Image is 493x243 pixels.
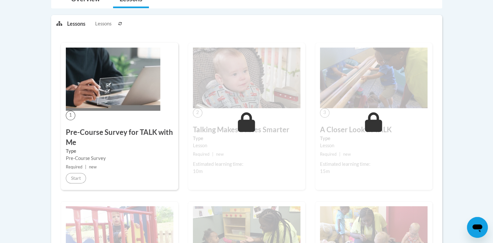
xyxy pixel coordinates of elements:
div: Lesson [320,142,428,149]
div: Lesson [193,142,300,149]
span: new [216,152,224,157]
button: Start [66,173,86,183]
img: Course Image [66,48,160,111]
span: | [212,152,213,157]
label: Type [66,148,173,155]
label: Type [320,135,428,142]
iframe: Button to launch messaging window [467,217,488,238]
span: 15m [320,168,330,174]
span: Lessons [95,20,111,27]
div: Estimated learning time: [193,161,300,168]
span: 2 [193,108,202,118]
span: Required [193,152,210,157]
h3: Talking Makes Babies Smarter [193,125,300,135]
p: Lessons [67,20,85,27]
span: | [85,164,86,169]
span: new [343,152,351,157]
span: Required [66,164,82,169]
span: | [339,152,341,157]
img: Course Image [320,48,428,108]
span: 3 [320,108,329,118]
div: Pre-Course Survey [66,155,173,162]
div: Estimated learning time: [320,161,428,168]
label: Type [193,135,300,142]
span: 1 [66,111,75,120]
h3: A Closer Look at TALK [320,125,428,135]
span: Required [320,152,337,157]
span: new [89,164,97,169]
img: Course Image [193,48,300,108]
span: 10m [193,168,203,174]
h3: Pre-Course Survey for TALK with Me [66,127,173,148]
